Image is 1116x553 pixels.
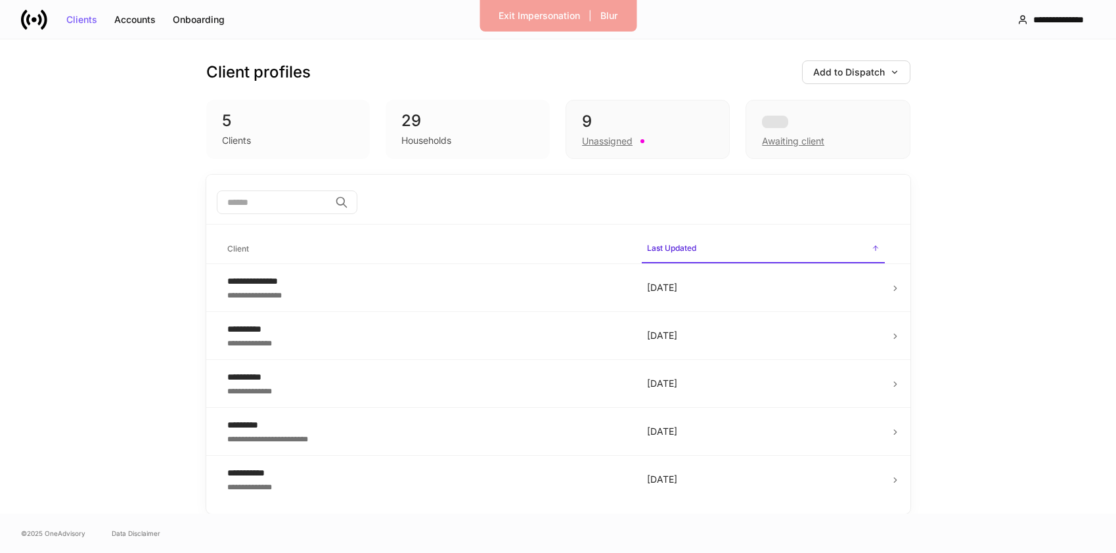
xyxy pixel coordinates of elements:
[600,11,617,20] div: Blur
[566,100,730,159] div: 9Unassigned
[222,134,251,147] div: Clients
[647,242,696,254] h6: Last Updated
[401,134,451,147] div: Households
[227,242,249,255] h6: Client
[762,135,824,148] div: Awaiting client
[647,377,880,390] p: [DATE]
[802,60,910,84] button: Add to Dispatch
[642,235,885,263] span: Last Updated
[106,9,164,30] button: Accounts
[582,111,713,132] div: 9
[582,135,633,148] div: Unassigned
[499,11,580,20] div: Exit Impersonation
[647,329,880,342] p: [DATE]
[206,62,311,83] h3: Client profiles
[813,68,899,77] div: Add to Dispatch
[647,281,880,294] p: [DATE]
[647,473,880,486] p: [DATE]
[592,5,626,26] button: Blur
[173,15,225,24] div: Onboarding
[222,110,355,131] div: 5
[647,425,880,438] p: [DATE]
[401,110,534,131] div: 29
[112,528,160,539] a: Data Disclaimer
[746,100,910,159] div: Awaiting client
[114,15,156,24] div: Accounts
[58,9,106,30] button: Clients
[21,528,85,539] span: © 2025 OneAdvisory
[164,9,233,30] button: Onboarding
[222,236,631,263] span: Client
[490,5,589,26] button: Exit Impersonation
[66,15,97,24] div: Clients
